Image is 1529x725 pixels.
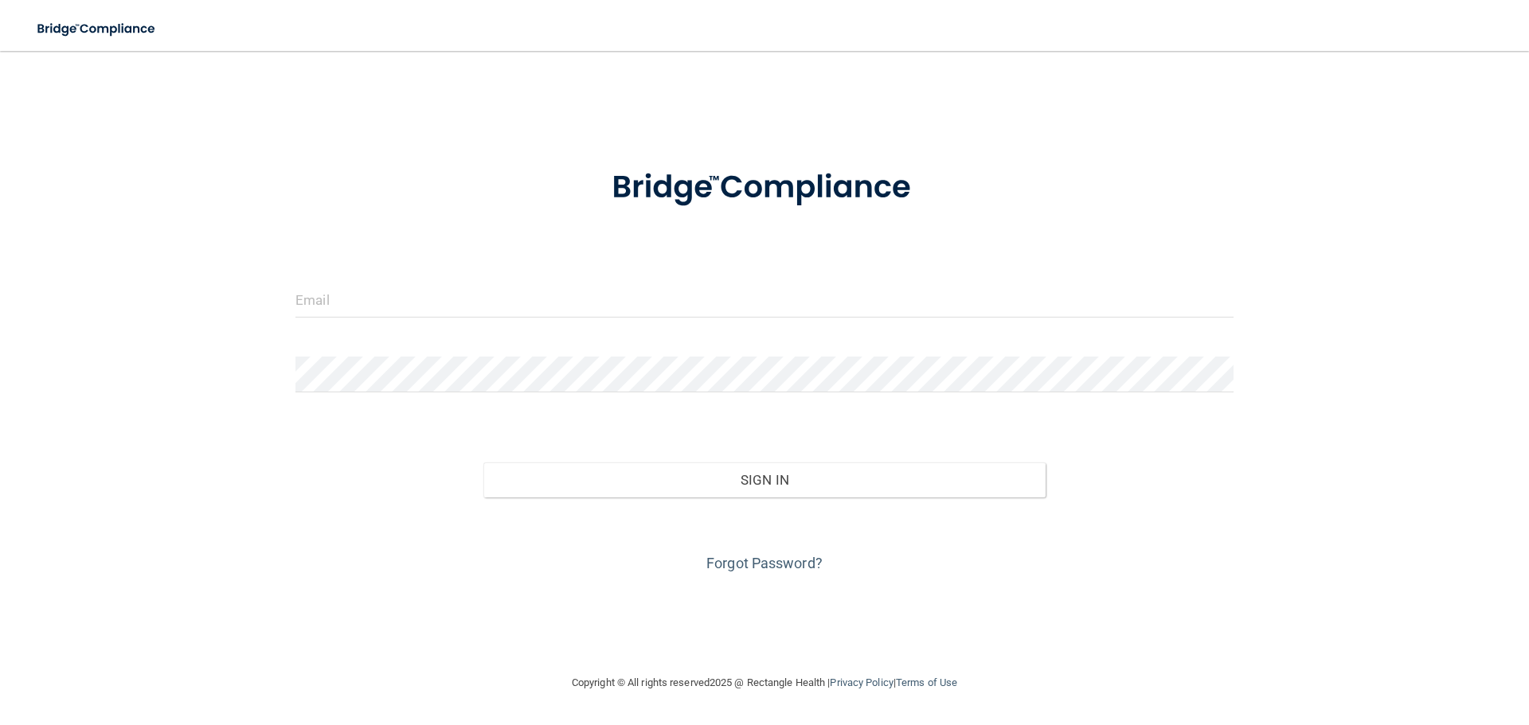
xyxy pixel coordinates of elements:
[830,676,893,688] a: Privacy Policy
[483,462,1046,497] button: Sign In
[24,13,170,45] img: bridge_compliance_login_screen.278c3ca4.svg
[295,282,1234,318] input: Email
[474,657,1055,708] div: Copyright © All rights reserved 2025 @ Rectangle Health | |
[579,146,950,229] img: bridge_compliance_login_screen.278c3ca4.svg
[896,676,957,688] a: Terms of Use
[706,555,823,571] a: Forgot Password?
